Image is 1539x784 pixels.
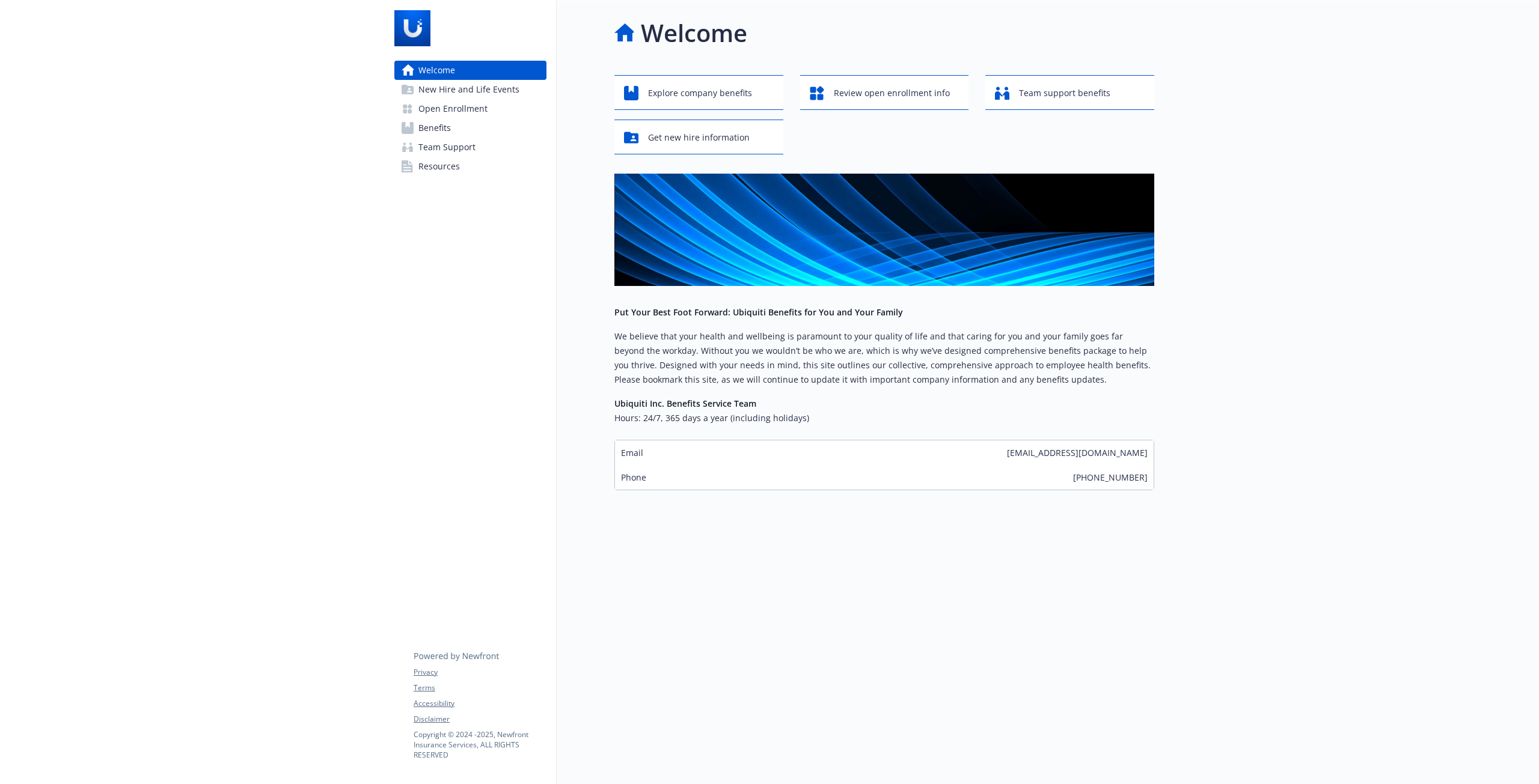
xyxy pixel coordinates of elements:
span: [EMAIL_ADDRESS][DOMAIN_NAME] [1007,446,1148,459]
span: Resources [418,157,460,176]
span: Review open enrollment info [834,82,950,105]
a: Accessibility [414,698,546,709]
button: Explore company benefits [614,75,783,110]
span: Team Support [418,138,476,157]
h6: Hours: 24/7, 365 days a year (including holidays)​ [614,411,1154,425]
a: New Hire and Life Events [394,80,546,99]
strong: Ubiquiti Inc. Benefits Service Team [614,398,756,409]
span: Get new hire information [648,126,750,149]
span: Benefits [418,118,451,138]
button: Review open enrollment info [800,75,969,110]
strong: Put Your Best Foot Forward: Ubiquiti Benefits for You and Your Family [614,306,903,318]
a: Resources [394,157,546,176]
button: Get new hire information [614,120,783,154]
p: Copyright © 2024 - 2025 , Newfront Insurance Services, ALL RIGHTS RESERVED [414,729,546,760]
span: Welcome [418,61,455,80]
a: Benefits [394,118,546,138]
a: Privacy [414,667,546,678]
img: overview page banner [614,174,1154,286]
p: We believe that your health and wellbeing is paramount to your quality of life and that caring fo... [614,329,1154,387]
span: Team support benefits [1019,82,1110,105]
a: Disclaimer [414,714,546,725]
a: Open Enrollment [394,99,546,118]
a: Welcome [394,61,546,80]
a: Team Support [394,138,546,157]
span: Phone [621,471,646,484]
h1: Welcome [641,15,747,51]
button: Team support benefits [985,75,1154,110]
a: Terms [414,682,546,693]
span: Open Enrollment [418,99,488,118]
span: [PHONE_NUMBER] [1073,471,1148,484]
span: New Hire and Life Events [418,80,519,99]
span: Explore company benefits [648,82,752,105]
span: Email [621,446,643,459]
